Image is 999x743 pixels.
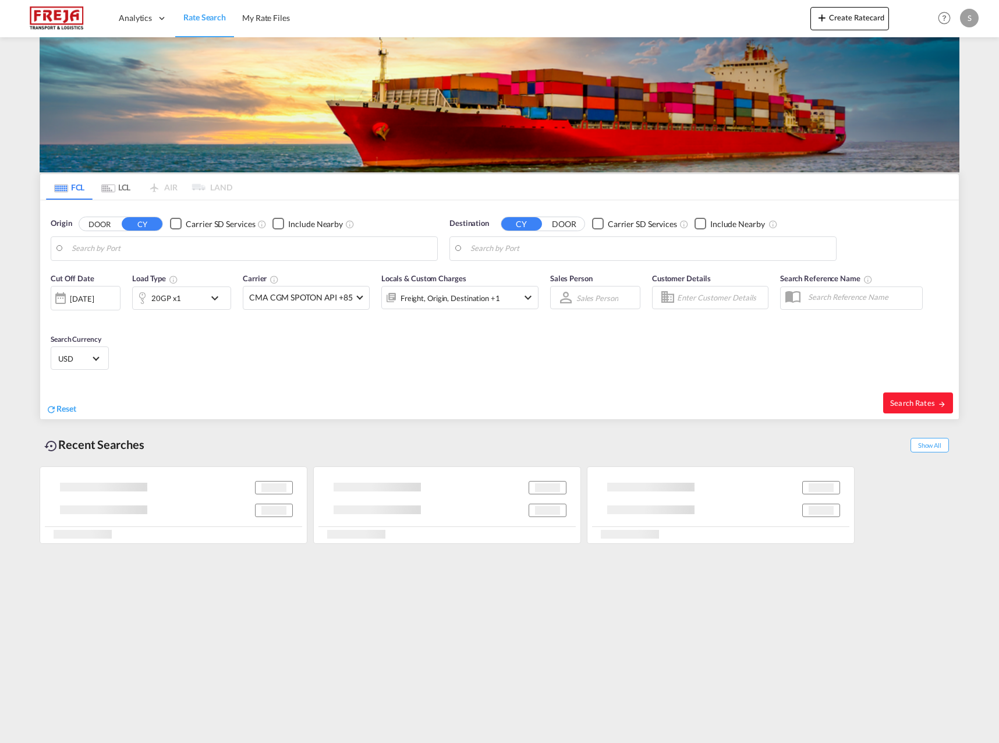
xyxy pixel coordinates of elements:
button: Search Ratesicon-arrow-right [883,392,953,413]
button: DOOR [544,217,584,231]
md-icon: The selected Trucker/Carrierwill be displayed in the rate results If the rates are from another f... [270,275,279,284]
span: Search Rates [890,398,946,408]
span: Help [934,8,954,28]
div: Origin DOOR CY Checkbox No InkUnchecked: Search for CY (Container Yard) services for all selected... [40,200,959,419]
md-checkbox: Checkbox No Ink [272,218,343,230]
span: Sales Person [550,274,593,283]
div: Include Nearby [710,218,765,230]
span: Show All [911,438,949,452]
md-icon: Unchecked: Ignores neighbouring ports when fetching rates.Checked : Includes neighbouring ports w... [768,220,778,229]
span: Destination [449,218,489,229]
button: DOOR [79,217,120,231]
button: CY [501,217,542,231]
div: Freight Origin Destination Factory Stuffingicon-chevron-down [381,286,539,309]
md-icon: Unchecked: Search for CY (Container Yard) services for all selected carriers.Checked : Search for... [679,220,689,229]
div: S [960,9,979,27]
md-icon: icon-refresh [46,404,56,415]
div: Include Nearby [288,218,343,230]
div: [DATE] [70,293,94,304]
md-icon: icon-information-outline [169,275,178,284]
md-icon: icon-arrow-right [938,400,946,408]
span: Search Reference Name [780,274,873,283]
md-icon: icon-chevron-down [208,291,228,305]
md-pagination-wrapper: Use the left and right arrow keys to navigate between tabs [46,174,232,200]
md-checkbox: Checkbox No Ink [592,218,677,230]
span: USD [58,353,91,364]
img: LCL+%26+FCL+BACKGROUND.png [40,37,959,172]
div: Carrier SD Services [186,218,255,230]
span: Origin [51,218,72,229]
div: Carrier SD Services [608,218,677,230]
md-select: Sales Person [575,289,619,306]
md-checkbox: Checkbox No Ink [695,218,765,230]
md-icon: icon-backup-restore [44,439,58,453]
div: Recent Searches [40,431,149,458]
md-checkbox: Checkbox No Ink [170,218,255,230]
span: Cut Off Date [51,274,94,283]
md-select: Select Currency: $ USDUnited States Dollar [57,350,102,367]
div: icon-refreshReset [46,403,76,416]
span: Customer Details [652,274,711,283]
span: Locals & Custom Charges [381,274,466,283]
span: Load Type [132,274,178,283]
span: My Rate Files [242,13,290,23]
div: Freight Origin Destination Factory Stuffing [401,290,500,306]
button: icon-plus 400-fgCreate Ratecard [810,7,889,30]
span: Analytics [119,12,152,24]
span: Search Currency [51,335,101,344]
md-tab-item: LCL [93,174,139,200]
div: [DATE] [51,286,121,310]
button: CY [122,217,162,231]
md-icon: icon-chevron-down [521,291,535,305]
md-icon: Unchecked: Ignores neighbouring ports when fetching rates.Checked : Includes neighbouring ports w... [345,220,355,229]
div: Help [934,8,960,29]
md-icon: Your search will be saved by the below given name [863,275,873,284]
div: 20GP x1 [151,290,181,306]
md-icon: icon-plus 400-fg [815,10,829,24]
span: Rate Search [183,12,226,22]
span: Carrier [243,274,279,283]
input: Search by Port [72,240,431,257]
span: CMA CGM SPOTON API +85 [249,292,353,303]
input: Enter Customer Details [677,289,764,306]
input: Search by Port [470,240,830,257]
img: 586607c025bf11f083711d99603023e7.png [17,5,96,31]
md-icon: Unchecked: Search for CY (Container Yard) services for all selected carriers.Checked : Search for... [257,220,267,229]
md-tab-item: FCL [46,174,93,200]
div: 20GP x1icon-chevron-down [132,286,231,310]
md-datepicker: Select [51,309,59,325]
span: Reset [56,404,76,413]
input: Search Reference Name [802,288,922,306]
